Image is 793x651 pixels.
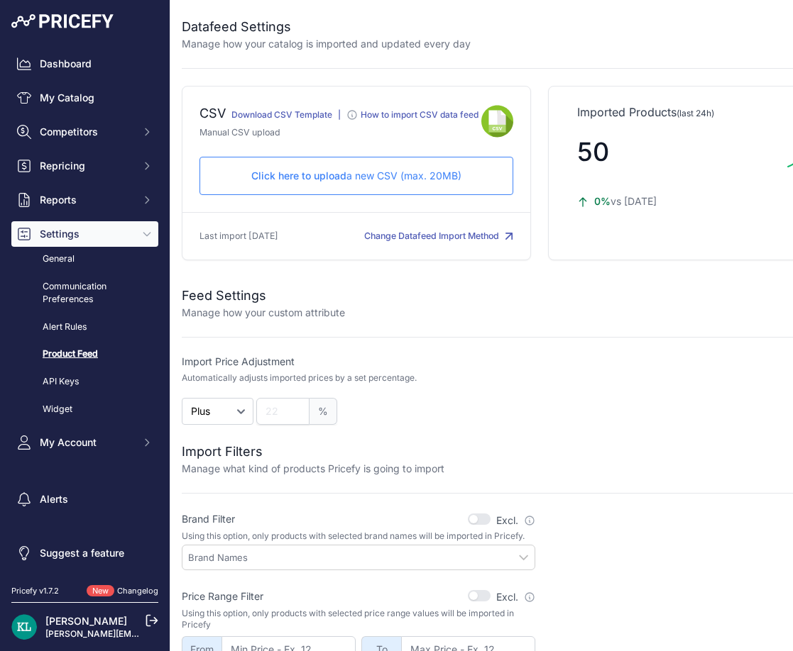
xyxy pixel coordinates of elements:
div: How to import CSV data feed [361,109,478,121]
p: vs [DATE] [577,194,776,208]
div: CSV [199,104,226,126]
button: My Account [11,430,158,455]
label: Import Price Adjustment [182,355,535,369]
span: Click here to upload [251,169,346,182]
p: Using this option, only products with selected price range values will be imported in Pricefy [182,608,535,630]
a: General [11,247,158,272]
a: Product Feed [11,342,158,367]
img: Pricefy Logo [11,14,114,28]
nav: Sidebar [11,51,158,568]
p: Last import [DATE] [199,230,278,243]
span: Reports [40,193,133,207]
p: Using this option, only products with selected brand names will be imported in Pricefy. [182,530,535,542]
div: Pricefy v1.7.2 [11,585,59,597]
span: My Account [40,435,133,450]
a: How to import CSV data feed [346,112,478,123]
button: Reports [11,187,158,213]
label: Excl. [496,590,535,604]
span: New [87,585,114,597]
a: Alerts [11,486,158,512]
a: API Keys [11,369,158,394]
span: Competitors [40,125,133,139]
label: Excl. [496,513,535,528]
span: 0% [594,195,611,207]
a: Suggest a feature [11,540,158,566]
a: Alert Rules [11,315,158,340]
button: Competitors [11,119,158,145]
span: 50 [577,136,609,167]
a: Communication Preferences [11,274,158,312]
h2: Datafeed Settings [182,17,471,37]
a: Dashboard [11,51,158,77]
button: Change Datafeed Import Method [364,230,513,243]
a: Download CSV Template [231,109,332,120]
input: Brand Names [188,551,535,564]
a: Changelog [117,586,158,596]
p: Manage how your custom attribute [182,306,345,320]
span: % [310,398,337,425]
p: Manage how your catalog is imported and updated every day [182,37,471,51]
a: Widget [11,397,158,422]
p: a new CSV (max. 20MB) [212,169,501,183]
span: Repricing [40,159,133,173]
h2: Feed Settings [182,286,345,306]
button: Repricing [11,153,158,179]
p: Manage what kind of products Pricefy is going to import [182,462,444,476]
input: 22 [256,398,310,425]
p: Automatically adjusts imported prices by a set percentage. [182,372,417,384]
a: [PERSON_NAME] [45,615,127,627]
a: [PERSON_NAME][EMAIL_ADDRESS][DOMAIN_NAME] [45,628,264,639]
a: My Catalog [11,85,158,111]
span: (last 24h) [677,108,714,118]
h2: Import Filters [182,442,444,462]
div: | [338,109,341,126]
label: Price Range Filter [182,589,263,603]
button: Settings [11,221,158,247]
span: Settings [40,227,133,241]
p: Manual CSV upload [199,126,481,140]
label: Brand Filter [182,512,235,526]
